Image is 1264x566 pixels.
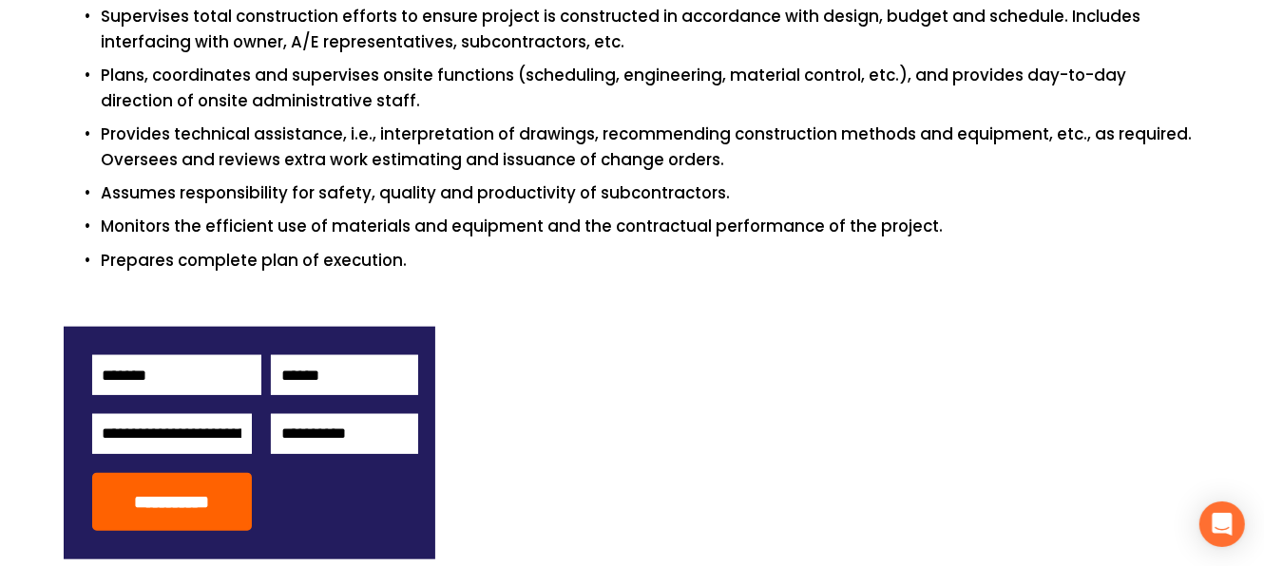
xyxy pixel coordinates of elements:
[1199,501,1245,547] div: Open Intercom Messenger
[102,63,1201,114] p: Plans, coordinates and supervises onsite functions (scheduling, engineering, material control, et...
[102,180,1201,206] p: Assumes responsibility for safety, quality and productivity of subcontractors.
[102,248,1201,274] p: Prepares complete plan of execution.
[102,214,1201,239] p: Monitors the efficient use of materials and equipment and the contractual performance of the proj...
[102,122,1201,173] p: Provides technical assistance, i.e., interpretation of drawings, recommending construction method...
[102,4,1201,55] p: Supervises total construction efforts to ensure project is constructed in accordance with design,...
